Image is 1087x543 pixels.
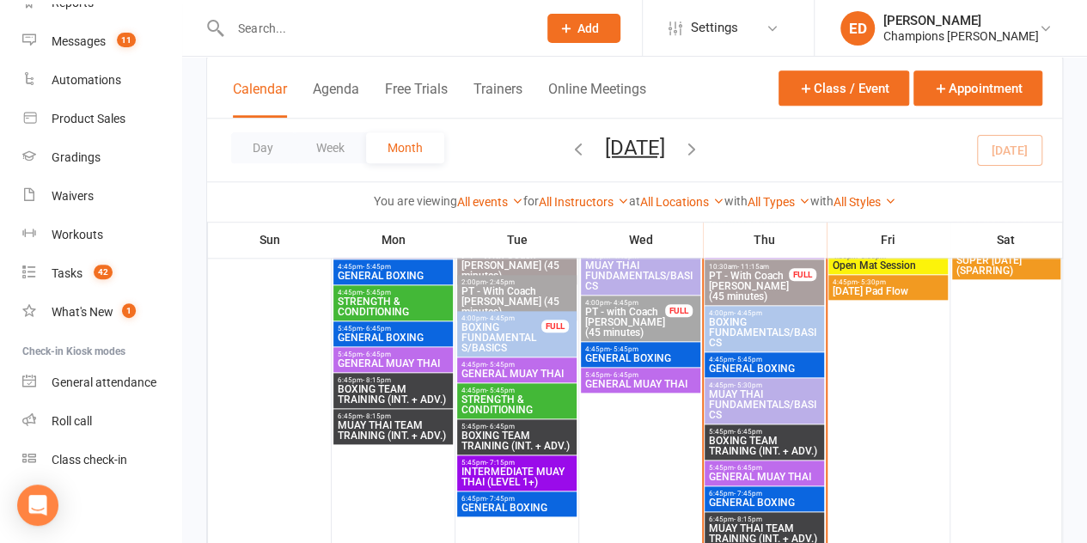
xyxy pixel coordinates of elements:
span: 5:45pm [461,423,573,430]
span: - 5:45pm [486,361,515,369]
span: - 6:45pm [610,371,638,379]
span: 2:00pm [461,278,573,286]
span: - 6:45pm [734,464,762,472]
div: Product Sales [52,112,125,125]
span: 11 [117,33,136,47]
button: Day [231,132,295,163]
span: BOXING TEAM TRAINING (INT. + ADV.) [461,430,573,451]
span: - 4:45pm [610,299,638,307]
a: Class kiosk mode [22,441,181,479]
span: Settings [691,9,738,47]
th: Fri [827,222,950,258]
span: PT - With Coach [PERSON_NAME] (45 minutes) [461,250,573,281]
span: GENERAL BOXING [461,503,573,513]
span: 1 [122,303,136,318]
span: GENERAL MUAY THAI [337,358,449,369]
span: - 7:45pm [486,495,515,503]
input: Search... [225,16,525,40]
button: Month [366,132,444,163]
span: - 8:15pm [363,412,391,420]
a: Waivers [22,177,181,216]
button: Calendar [233,81,287,118]
div: Workouts [52,228,103,241]
div: Automations [52,73,121,87]
span: - 7:15pm [486,459,515,467]
span: GENERAL MUAY THAI [584,379,697,389]
div: FULL [541,320,569,333]
th: Sun [208,222,332,258]
span: - 5:30pm [858,278,886,286]
div: General attendance [52,375,156,389]
a: All events [457,195,523,209]
span: 4:00pm [708,309,821,317]
button: Week [295,132,366,163]
span: GENERAL BOXING [708,497,821,508]
button: Trainers [473,81,522,118]
span: 4:45pm [708,381,821,389]
span: - 5:45pm [486,387,515,394]
button: Add [547,14,620,43]
span: - 4:45pm [486,314,515,322]
span: GENERAL BOXING [337,333,449,343]
a: All Types [748,195,810,209]
span: PT - with Coach [PERSON_NAME] (45 minutes) [584,307,666,338]
div: Champions [PERSON_NAME] [883,28,1039,44]
span: 4:45pm [461,361,573,369]
span: STRENGTH & CONDITIONING [337,296,449,317]
span: BOXING FUNDAMENTALS/BASICS [708,317,821,348]
span: - 6:45pm [363,325,391,333]
div: Roll call [52,414,92,428]
span: 4:45pm [708,356,821,363]
span: PT - With Coach [PERSON_NAME] (45 minutes) [461,286,573,317]
span: 5:45pm [708,428,821,436]
button: Class / Event [779,70,909,106]
span: 4:45pm [337,289,449,296]
span: GENERAL MUAY THAI [461,369,573,379]
div: Class check-in [52,453,127,467]
a: Workouts [22,216,181,254]
span: 4:45pm [337,263,449,271]
span: 6:45pm [708,490,821,497]
a: Automations [22,61,181,100]
a: All Locations [640,195,724,209]
a: Gradings [22,138,181,177]
span: - 2:45pm [486,278,515,286]
a: Tasks 42 [22,254,181,293]
th: Thu [703,222,827,258]
span: SUPER [DATE] (SPARRING) [956,255,1057,276]
span: GENERAL MUAY THAI [708,472,821,482]
span: PT - With Coach [PERSON_NAME] (45 minutes) [708,271,790,302]
a: All Instructors [539,195,629,209]
a: All Styles [834,195,896,209]
span: 6:45pm [337,412,449,420]
span: - 6:45pm [363,351,391,358]
a: Roll call [22,402,181,441]
th: Sat [950,222,1062,258]
span: 5:45pm [337,325,449,333]
strong: with [810,194,834,208]
span: 4:45pm [832,278,944,286]
span: [DATE] Pad Flow [832,286,944,296]
span: - 4:45pm [734,309,762,317]
span: BOXING TEAM TRAINING (INT. + ADV.) [337,384,449,405]
span: - 5:45pm [363,263,391,271]
span: 6:45pm [337,376,449,384]
div: Tasks [52,266,82,280]
span: INTERMEDIATE MUAY THAI (LEVEL 1+) [461,467,573,487]
span: - 5:30pm [734,381,762,389]
div: FULL [789,268,816,281]
span: 5:45pm [584,371,697,379]
span: Add [577,21,599,35]
strong: with [724,194,748,208]
strong: You are viewing [374,194,457,208]
span: 4:00pm [461,314,542,322]
span: MUAY THAI FUNDAMENTALS/BASICS [708,389,821,420]
span: - 5:45pm [734,356,762,363]
span: 5:45pm [708,464,821,472]
span: BOXING FUNDAMENTALS/BASICS [461,322,542,353]
span: - 8:15pm [363,376,391,384]
span: GENERAL BOXING [584,353,697,363]
span: - 5:45pm [610,345,638,353]
th: Mon [332,222,455,258]
span: BOXING TEAM TRAINING (INT. + ADV.) [708,436,821,456]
